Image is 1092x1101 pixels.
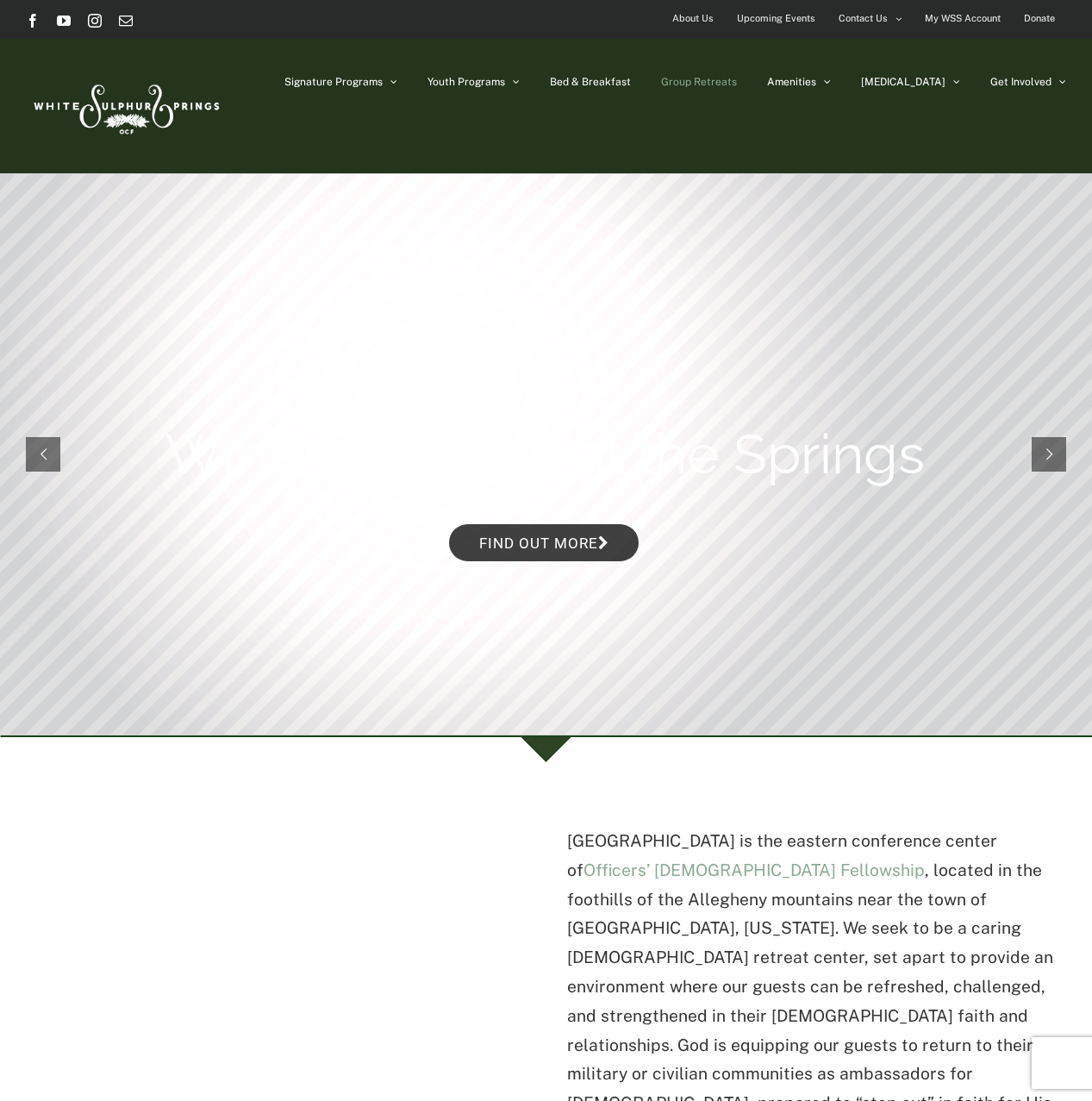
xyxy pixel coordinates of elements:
nav: Main Menu [284,39,1066,125]
a: Get Involved [990,39,1066,125]
a: Bed & Breakfast [550,39,631,125]
rs-layer: Winter Retreats at the Springs [165,420,925,489]
span: Bed & Breakfast [550,77,631,87]
span: Donate [1024,6,1055,31]
span: Group Retreats [661,77,737,87]
a: [MEDICAL_DATA] [861,39,960,125]
span: Upcoming Events [737,6,815,31]
span: Contact Us [839,6,888,31]
span: About Us [672,6,714,31]
a: Youth Programs [427,39,520,125]
span: [MEDICAL_DATA] [861,77,945,87]
span: Amenities [767,77,816,87]
a: Find out more [449,524,639,561]
a: Amenities [767,39,831,125]
span: Get Involved [990,77,1051,87]
a: Group Retreats [661,39,737,125]
img: White Sulphur Springs Logo [26,66,224,147]
a: Signature Programs [284,39,397,125]
span: My WSS Account [925,6,1001,31]
a: Officers’ [DEMOGRAPHIC_DATA] Fellowship [583,860,925,879]
span: Signature Programs [284,77,383,87]
span: Youth Programs [427,77,505,87]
